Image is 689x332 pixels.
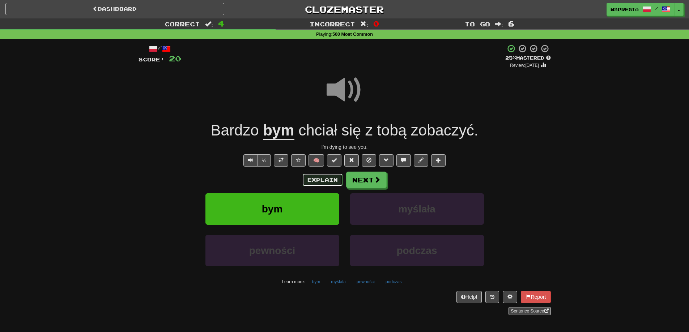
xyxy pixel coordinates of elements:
[327,154,341,167] button: Set this sentence to 100% Mastered (alt+m)
[411,122,474,139] span: zobaczyć
[210,122,259,139] span: Bardzo
[139,44,181,53] div: /
[377,122,407,139] span: tobą
[243,154,258,167] button: Play sentence audio (ctl+space)
[396,245,437,256] span: podczas
[282,279,305,284] small: Learn more:
[332,32,373,37] strong: 500 Most Common
[510,63,539,68] small: Review: [DATE]
[165,20,200,27] span: Correct
[396,154,411,167] button: Discuss sentence (alt+u)
[398,203,435,215] span: myślała
[431,154,446,167] button: Add to collection (alt+a)
[258,154,271,167] button: ½
[353,276,379,287] button: pewności
[263,122,294,140] u: bym
[414,154,428,167] button: Edit sentence (alt+d)
[298,122,337,139] span: chciał
[5,3,224,15] a: Dashboard
[327,276,350,287] button: myślała
[465,20,490,27] span: To go
[495,21,503,27] span: :
[310,20,355,27] span: Incorrect
[235,3,454,16] a: Clozemaster
[509,307,550,315] a: Sentence Source
[309,154,324,167] button: 🧠
[218,19,224,28] span: 4
[456,291,482,303] button: Help!
[655,6,658,11] span: /
[382,276,406,287] button: podczas
[139,56,165,62] span: Score:
[205,21,213,27] span: :
[344,154,359,167] button: Reset to 0% Mastered (alt+r)
[607,3,675,16] a: wspresto /
[611,6,639,13] span: wspresto
[169,54,181,63] span: 20
[508,19,514,28] span: 6
[341,122,361,139] span: się
[505,55,516,61] span: 25 %
[205,193,339,225] button: bym
[346,172,387,188] button: Next
[360,21,368,27] span: :
[308,276,324,287] button: bym
[249,245,295,256] span: pewności
[205,235,339,266] button: pewności
[274,154,288,167] button: Toggle translation (alt+t)
[242,154,271,167] div: Text-to-speech controls
[485,291,499,303] button: Round history (alt+y)
[505,55,551,61] div: Mastered
[262,203,283,215] span: bym
[350,193,484,225] button: myślała
[294,122,479,139] span: .
[350,235,484,266] button: podczas
[365,122,373,139] span: z
[521,291,550,303] button: Report
[291,154,306,167] button: Favorite sentence (alt+f)
[373,19,379,28] span: 0
[303,174,343,186] button: Explain
[139,143,551,151] div: I'm dying to see you.
[379,154,394,167] button: Grammar (alt+g)
[362,154,376,167] button: Ignore sentence (alt+i)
